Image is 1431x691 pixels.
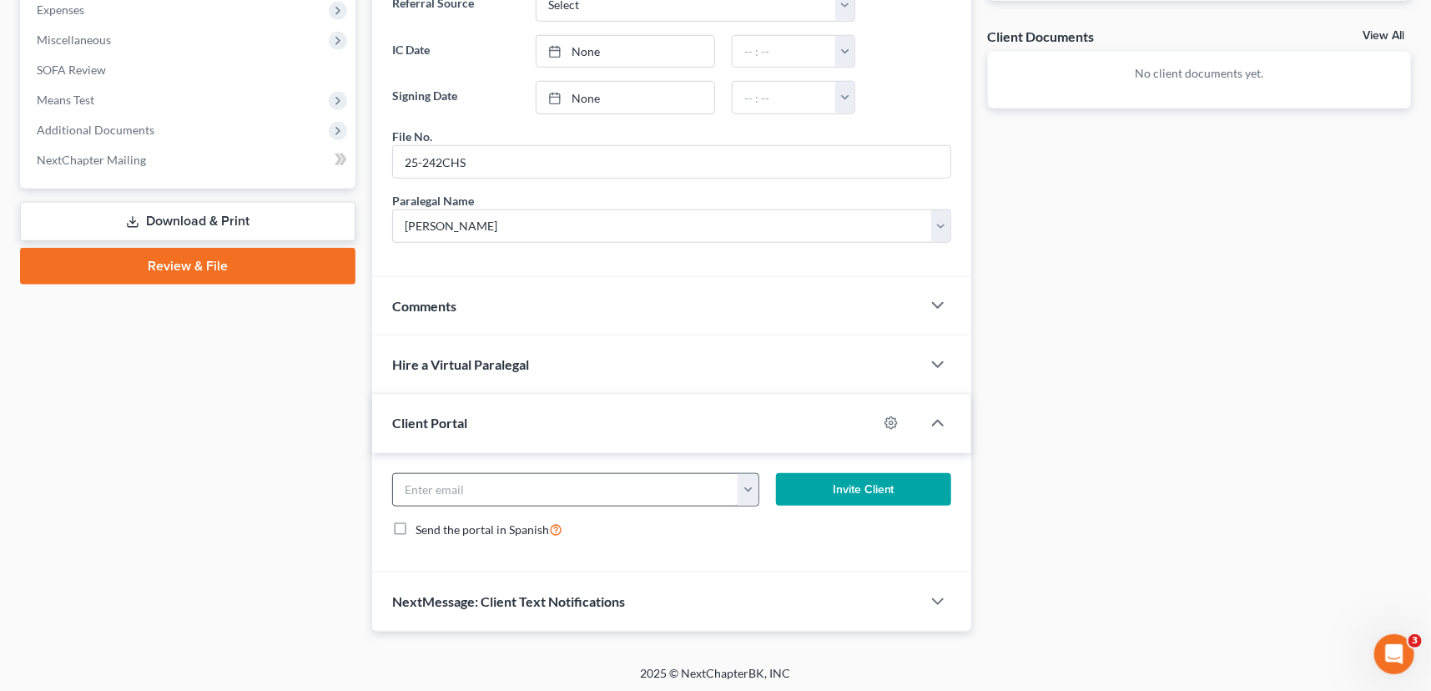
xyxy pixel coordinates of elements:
[392,593,625,609] span: NextMessage: Client Text Notifications
[1001,65,1398,82] p: No client documents yet.
[988,28,1095,45] div: Client Documents
[416,522,549,537] span: Send the portal in Spanish
[1363,30,1404,42] a: View All
[37,63,106,77] span: SOFA Review
[733,82,836,113] input: -- : --
[776,473,951,507] button: Invite Client
[392,415,467,431] span: Client Portal
[537,82,714,113] a: None
[392,128,432,145] div: File No.
[20,202,355,241] a: Download & Print
[537,36,714,68] a: None
[384,35,528,68] label: IC Date
[37,93,94,107] span: Means Test
[20,248,355,285] a: Review & File
[392,356,529,372] span: Hire a Virtual Paralegal
[23,145,355,175] a: NextChapter Mailing
[393,474,738,506] input: Enter email
[384,81,528,114] label: Signing Date
[733,36,836,68] input: -- : --
[1408,634,1422,648] span: 3
[37,3,84,17] span: Expenses
[37,153,146,167] span: NextChapter Mailing
[392,192,474,209] div: Paralegal Name
[37,123,154,137] span: Additional Documents
[23,55,355,85] a: SOFA Review
[392,298,456,314] span: Comments
[1374,634,1414,674] iframe: Intercom live chat
[37,33,111,47] span: Miscellaneous
[393,146,950,178] input: --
